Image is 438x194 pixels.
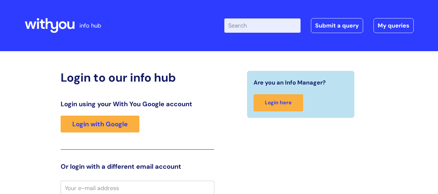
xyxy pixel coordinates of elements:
[61,163,214,170] h3: Or login with a different email account
[311,18,363,33] a: Submit a query
[373,18,414,33] a: My queries
[79,20,101,31] p: info hub
[254,77,326,88] span: Are you an Info Manager?
[254,94,303,111] a: Login here
[61,71,214,85] h2: Login to our info hub
[224,18,301,33] input: Search
[61,116,139,132] a: Login with Google
[61,100,214,108] h3: Login using your With You Google account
